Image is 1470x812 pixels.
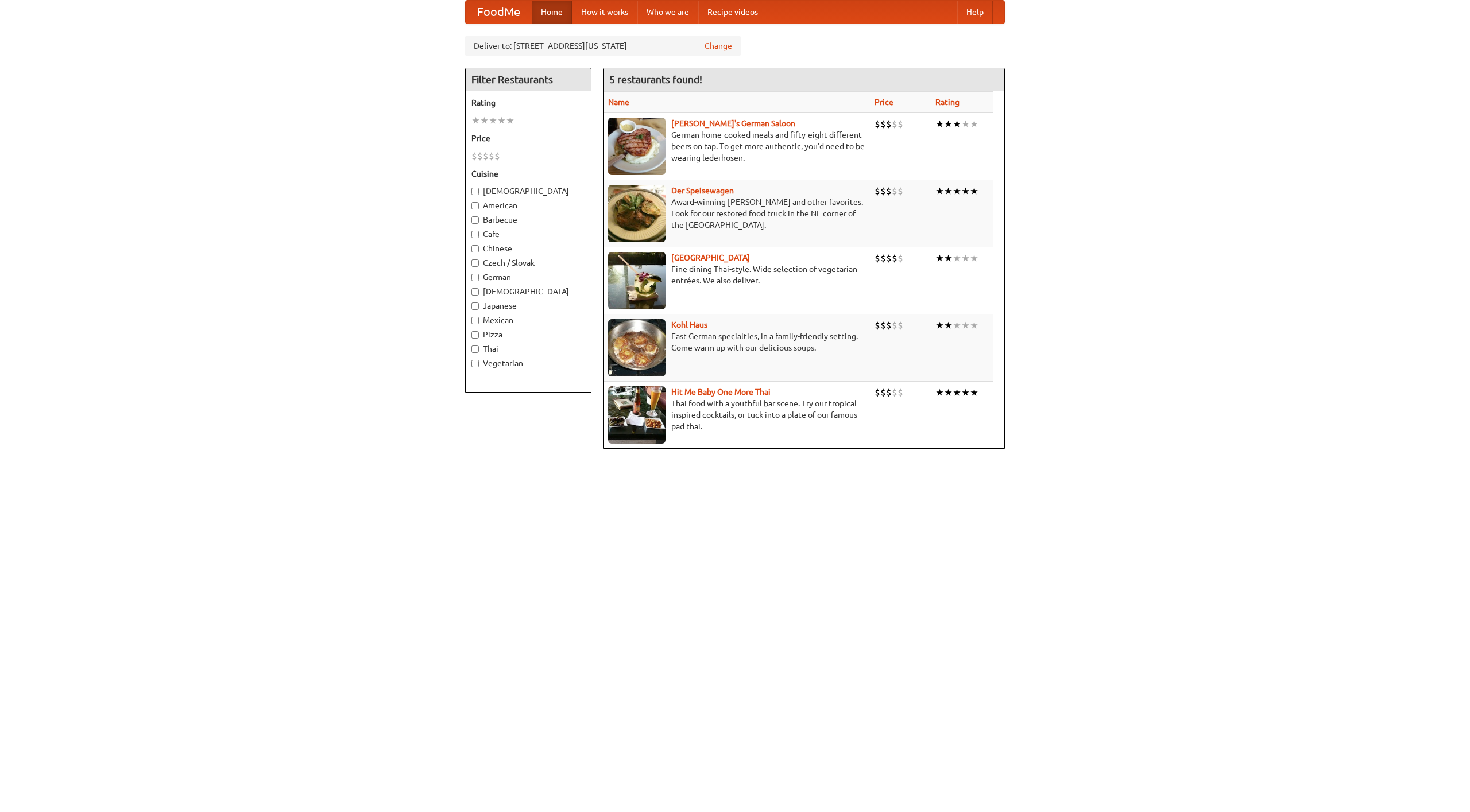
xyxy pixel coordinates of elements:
li: $ [886,118,892,130]
h5: Rating [471,97,585,108]
p: German home-cooked meals and fifty-eight different beers on tap. To get more authentic, you'd nee... [608,129,865,164]
li: ★ [953,386,961,399]
a: Name [608,98,629,107]
li: $ [875,118,880,130]
label: German [471,271,585,283]
li: ★ [970,252,978,265]
div: Deliver to: [STREET_ADDRESS][US_STATE] [465,36,741,56]
input: Czech / Slovak [471,259,479,267]
a: FoodMe [466,1,532,24]
a: How it works [572,1,637,24]
li: $ [880,319,886,332]
li: ★ [471,114,480,127]
li: $ [477,150,483,162]
li: $ [898,185,903,197]
a: Price [875,98,893,107]
li: ★ [970,185,978,197]
input: American [471,202,479,209]
li: ★ [961,185,970,197]
li: $ [886,185,892,197]
li: ★ [935,118,944,130]
li: ★ [935,185,944,197]
a: Rating [935,98,960,107]
li: ★ [944,386,953,399]
li: ★ [935,252,944,265]
li: $ [880,118,886,130]
label: Cafe [471,228,585,240]
li: ★ [489,114,497,127]
li: $ [892,386,898,399]
li: $ [875,386,880,399]
li: ★ [944,319,953,332]
p: Thai food with a youthful bar scene. Try our tropical inspired cocktails, or tuck into a plate of... [608,398,865,432]
input: [DEMOGRAPHIC_DATA] [471,188,479,195]
img: speisewagen.jpg [608,185,666,242]
a: [GEOGRAPHIC_DATA] [671,253,750,262]
img: babythai.jpg [608,386,666,444]
a: Home [532,1,572,24]
label: [DEMOGRAPHIC_DATA] [471,185,585,197]
li: ★ [944,185,953,197]
input: German [471,274,479,281]
input: Mexican [471,317,479,324]
input: Cafe [471,231,479,238]
li: $ [898,118,903,130]
a: Recipe videos [698,1,767,24]
li: $ [892,319,898,332]
li: $ [886,386,892,399]
li: $ [471,150,477,162]
img: esthers.jpg [608,118,666,175]
li: $ [875,319,880,332]
li: $ [880,185,886,197]
input: Thai [471,345,479,353]
li: $ [875,252,880,265]
a: Who we are [637,1,698,24]
li: $ [489,150,494,162]
li: ★ [935,386,944,399]
li: ★ [506,114,514,127]
li: $ [886,319,892,332]
label: Czech / Slovak [471,257,585,269]
a: Hit Me Baby One More Thai [671,387,771,397]
li: $ [880,386,886,399]
input: Vegetarian [471,360,479,367]
label: Vegetarian [471,358,585,369]
li: ★ [944,252,953,265]
p: East German specialties, in a family-friendly setting. Come warm up with our delicious soups. [608,331,865,353]
li: ★ [961,319,970,332]
li: $ [880,252,886,265]
a: [PERSON_NAME]'s German Saloon [671,119,795,128]
li: $ [875,185,880,197]
h5: Price [471,133,585,144]
img: kohlhaus.jpg [608,319,666,376]
li: ★ [953,118,961,130]
ng-pluralize: 5 restaurants found! [609,74,702,85]
a: Kohl Haus [671,320,707,329]
a: Help [957,1,993,24]
li: ★ [935,319,944,332]
input: Japanese [471,302,479,310]
li: ★ [944,118,953,130]
p: Award-winning [PERSON_NAME] and other favorites. Look for our restored food truck in the NE corne... [608,196,865,231]
label: Mexican [471,314,585,326]
li: ★ [953,319,961,332]
label: Pizza [471,329,585,340]
li: $ [483,150,489,162]
li: ★ [961,252,970,265]
input: Pizza [471,331,479,339]
label: Japanese [471,300,585,312]
label: Thai [471,343,585,355]
label: Chinese [471,243,585,254]
img: satay.jpg [608,252,666,309]
li: ★ [953,252,961,265]
li: $ [494,150,500,162]
li: ★ [961,118,970,130]
input: Chinese [471,245,479,252]
li: $ [898,319,903,332]
label: Barbecue [471,214,585,226]
input: Barbecue [471,216,479,224]
li: ★ [961,386,970,399]
a: Der Speisewagen [671,186,734,195]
